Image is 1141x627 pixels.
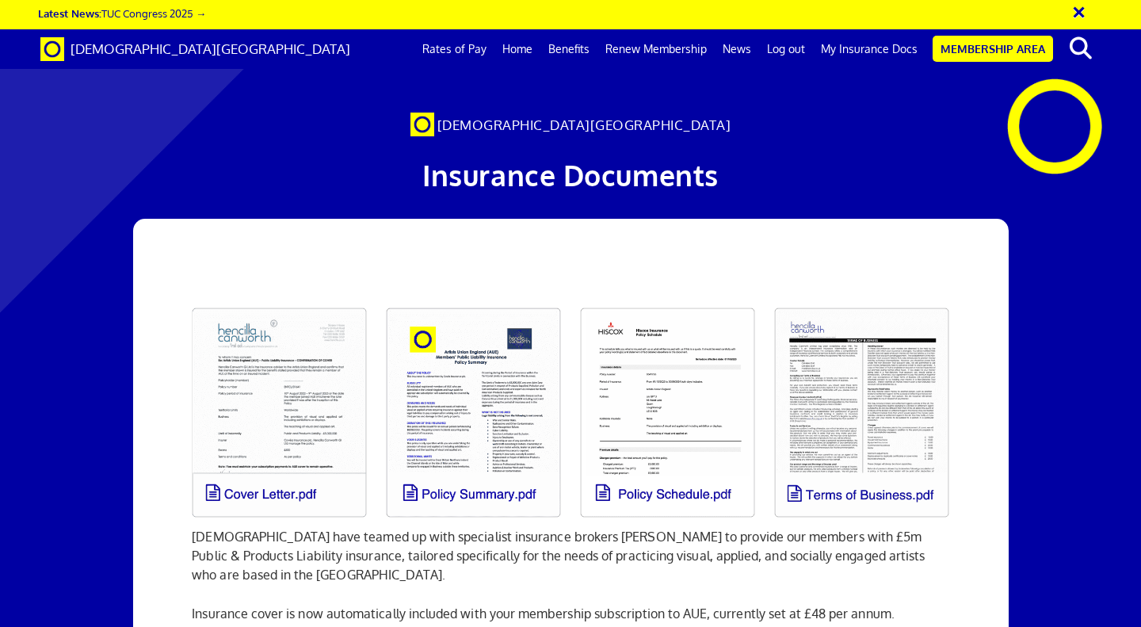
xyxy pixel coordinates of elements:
a: Rates of Pay [414,29,494,69]
a: My Insurance Docs [813,29,925,69]
p: Insurance cover is now automatically included with your membership subscription to AUE, currently... [192,604,948,623]
a: Brand [DEMOGRAPHIC_DATA][GEOGRAPHIC_DATA] [29,29,362,69]
span: [DEMOGRAPHIC_DATA][GEOGRAPHIC_DATA] [437,117,731,133]
button: search [1056,32,1105,65]
a: Renew Membership [597,29,715,69]
a: Membership Area [933,36,1053,62]
a: News [715,29,759,69]
p: [DEMOGRAPHIC_DATA] have teamed up with specialist insurance brokers [PERSON_NAME] to provide our ... [192,527,948,584]
span: Insurance Documents [422,157,719,193]
a: Benefits [540,29,597,69]
strong: Latest News: [38,6,101,20]
a: Home [494,29,540,69]
a: Latest News:TUC Congress 2025 → [38,6,206,20]
a: Log out [759,29,813,69]
span: [DEMOGRAPHIC_DATA][GEOGRAPHIC_DATA] [71,40,350,57]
